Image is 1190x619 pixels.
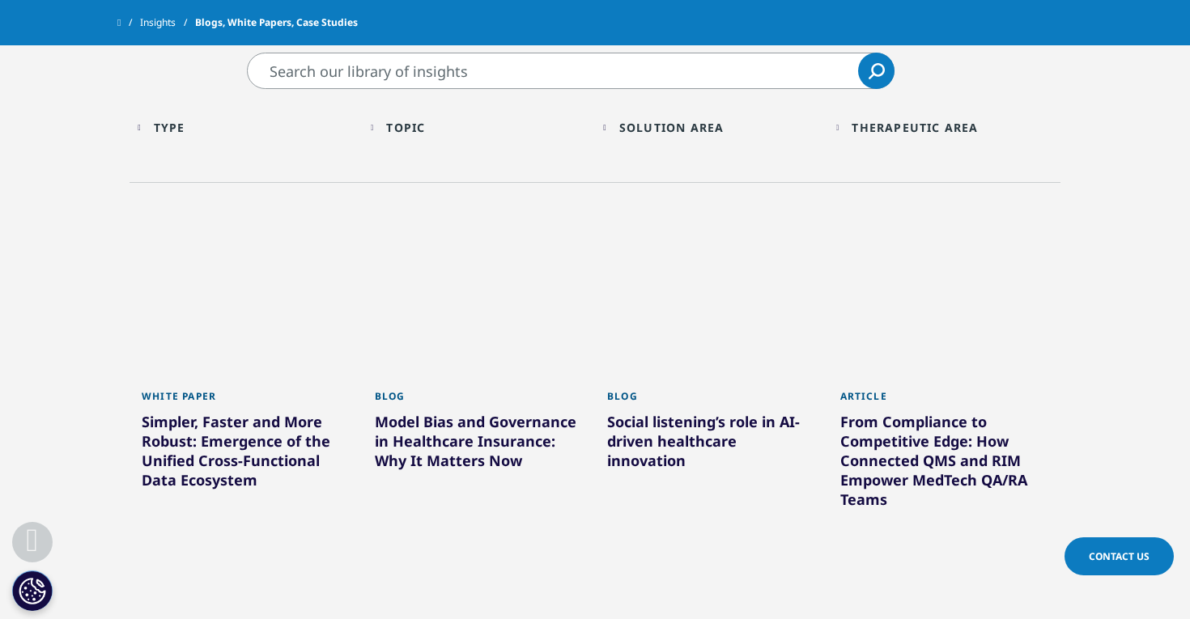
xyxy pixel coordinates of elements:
[247,53,895,89] input: Search
[386,120,425,135] div: Topic facet.
[12,570,53,611] button: Cookies Settings
[607,412,816,477] div: Social listening’s role in AI-driven healthcare innovation
[375,390,584,412] div: Blog
[142,380,351,532] a: White Paper Simpler, Faster and More Robust: Emergence of the Unified Cross-Functional Data Ecosy...
[375,412,584,477] div: Model Bias and Governance in Healthcare Insurance: Why It Matters Now
[840,412,1049,515] div: From Compliance to Competitive Edge: How Connected QMS and RIM Empower MedTech QA/RA Teams
[607,380,816,512] a: Blog Social listening’s role in AI-driven healthcare innovation
[858,53,895,89] a: Search
[607,390,816,412] div: Blog
[375,380,584,512] a: Blog Model Bias and Governance in Healthcare Insurance: Why It Matters Now
[140,8,195,37] a: Insights
[1089,549,1150,563] span: Contact Us
[840,390,1049,412] div: Article
[142,390,351,412] div: White Paper
[154,120,185,135] div: Type facet.
[1065,537,1174,575] a: Contact Us
[619,120,725,135] div: Solution Area facet.
[195,8,358,37] span: Blogs, White Papers, Case Studies
[142,412,351,496] div: Simpler, Faster and More Robust: Emergence of the Unified Cross-Functional Data Ecosystem
[869,63,885,79] svg: Search
[840,380,1049,551] a: Article From Compliance to Competitive Edge: How Connected QMS and RIM Empower MedTech QA/RA Teams
[852,120,978,135] div: Therapeutic Area facet.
